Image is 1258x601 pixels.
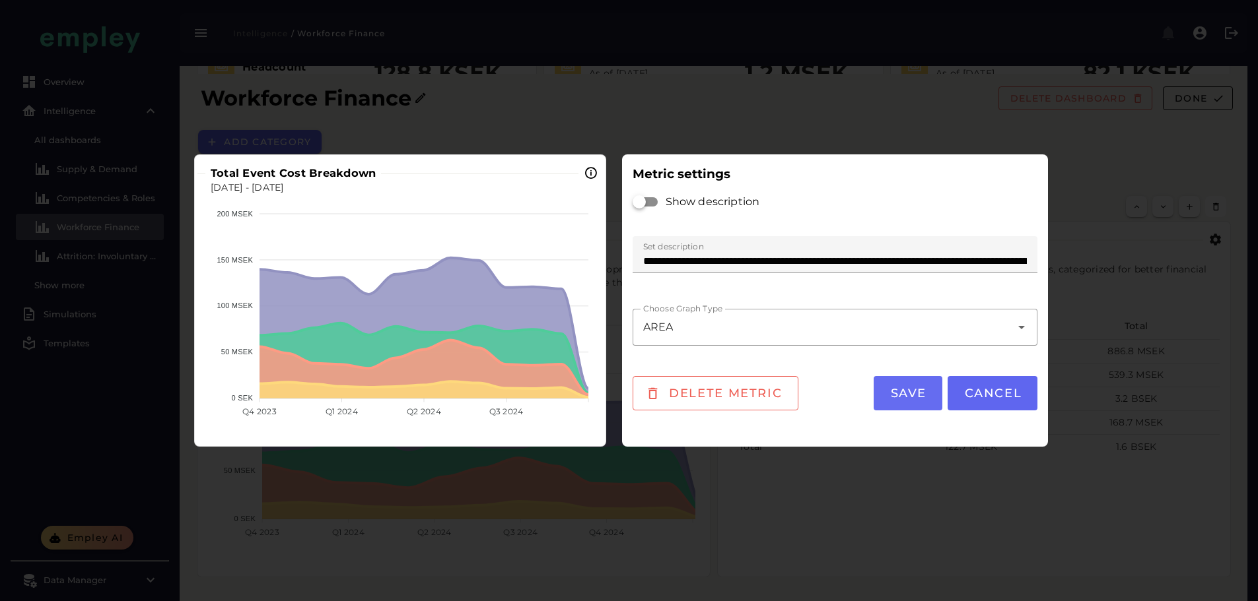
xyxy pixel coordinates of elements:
[890,386,926,400] span: Save
[407,406,441,416] tspan: Q2 2024
[633,165,1038,183] h3: Metric settings
[231,395,253,402] tspan: 0 SEK
[217,302,253,310] tspan: 100 MSEK
[643,319,674,335] span: AREA
[242,406,277,416] tspan: Q4 2023
[948,376,1037,410] button: Cancel
[326,406,358,416] tspan: Q1 2024
[489,406,523,416] tspan: Q3 2024
[205,166,382,181] h3: Total Event Cost Breakdown
[633,376,798,410] button: Delete metric
[668,386,783,400] span: Delete metric
[963,386,1022,400] span: Cancel
[217,256,253,264] tspan: 150 MSEK
[221,348,254,356] tspan: 50 MSEK
[874,376,942,410] button: Save
[217,210,253,218] tspan: 200 MSEK
[659,183,759,220] label: Show description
